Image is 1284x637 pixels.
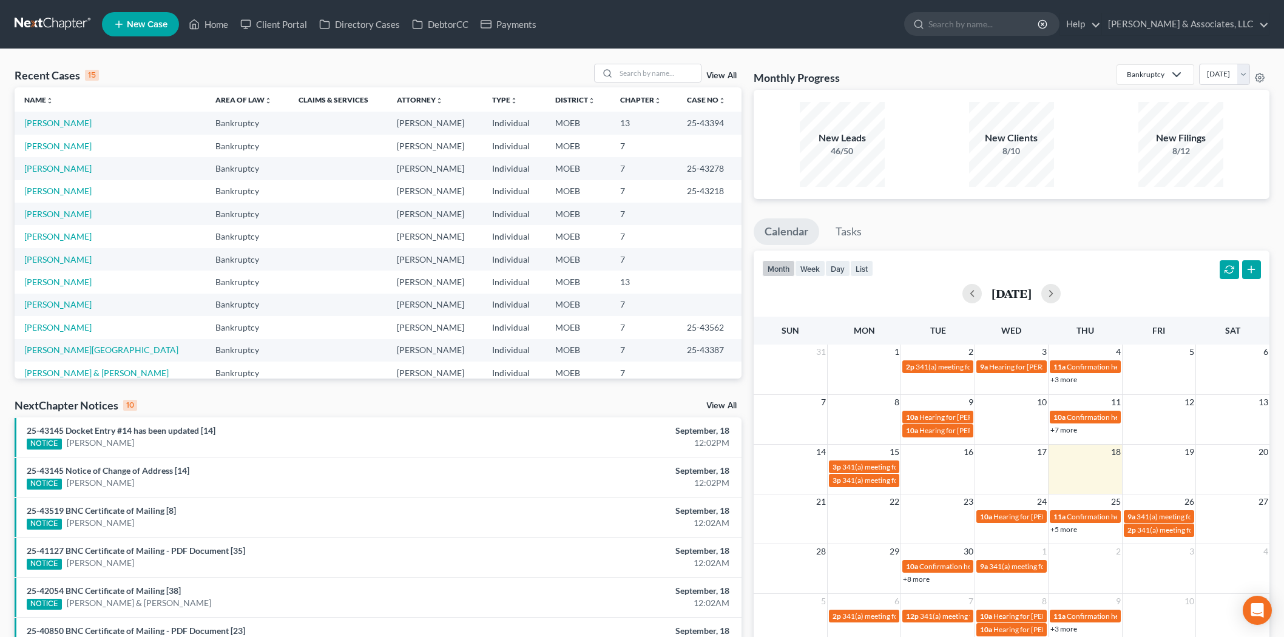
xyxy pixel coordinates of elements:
a: Nameunfold_more [24,95,53,104]
td: MOEB [546,316,611,339]
span: 5 [820,594,827,608]
span: 10a [980,612,992,621]
span: Wed [1001,325,1021,335]
a: [PERSON_NAME] [67,557,134,569]
td: MOEB [546,135,611,157]
div: New Leads [800,131,885,145]
input: Search by name... [616,64,701,82]
td: Bankruptcy [206,135,289,157]
a: Home [183,13,234,35]
div: 12:02PM [503,477,729,489]
td: Individual [482,225,545,248]
span: Sun [782,325,799,335]
td: Individual [482,248,545,271]
a: Help [1060,13,1101,35]
div: 12:02AM [503,597,729,609]
div: NOTICE [27,559,62,570]
span: 7 [820,395,827,409]
td: Bankruptcy [206,248,289,271]
div: 8/10 [969,145,1054,157]
td: Bankruptcy [206,180,289,203]
a: [PERSON_NAME] [24,231,92,241]
i: unfold_more [436,97,443,104]
span: 31 [815,345,827,359]
span: 3p [833,462,841,471]
td: MOEB [546,271,611,293]
span: 10a [906,426,918,435]
div: September, 18 [503,465,729,477]
a: [PERSON_NAME] [24,277,92,287]
span: 9a [1127,512,1135,521]
td: Individual [482,203,545,225]
a: Chapterunfold_more [620,95,661,104]
span: 19 [1183,445,1195,459]
a: +3 more [1050,624,1077,633]
td: Bankruptcy [206,225,289,248]
span: 10a [906,562,918,571]
span: Hearing for [PERSON_NAME] [919,426,1014,435]
a: 25-43145 Notice of Change of Address [14] [27,465,189,476]
i: unfold_more [510,97,518,104]
td: Bankruptcy [206,271,289,293]
div: September, 18 [503,545,729,557]
span: Hearing for [PERSON_NAME] & [PERSON_NAME] [993,625,1152,634]
td: 25-43394 [677,112,742,134]
span: 4 [1115,345,1122,359]
span: 341(a) meeting for [PERSON_NAME] [1137,525,1254,534]
a: 25-40850 BNC Certificate of Mailing - PDF Document [23] [27,625,245,636]
span: 13 [1257,395,1269,409]
i: unfold_more [654,97,661,104]
span: 29 [888,544,900,559]
span: 9 [1115,594,1122,608]
td: [PERSON_NAME] [387,157,482,180]
div: 46/50 [800,145,885,157]
a: [PERSON_NAME] [67,477,134,489]
td: Individual [482,339,545,362]
th: Claims & Services [289,87,387,112]
span: 11a [1053,512,1066,521]
a: Typeunfold_more [492,95,518,104]
span: 14 [815,445,827,459]
td: 13 [610,112,677,134]
span: 15 [888,445,900,459]
span: Hearing for [PERSON_NAME] [989,362,1084,371]
td: 7 [610,294,677,316]
td: Individual [482,362,545,384]
a: +3 more [1050,375,1077,384]
span: 1 [1041,544,1048,559]
a: [PERSON_NAME] & Associates, LLC [1102,13,1269,35]
span: 21 [815,494,827,509]
a: 25-43519 BNC Certificate of Mailing [8] [27,505,176,516]
div: NOTICE [27,599,62,610]
i: unfold_more [718,97,726,104]
td: Individual [482,294,545,316]
span: Thu [1076,325,1094,335]
a: Calendar [754,218,819,245]
td: 25-43562 [677,316,742,339]
div: NOTICE [27,439,62,450]
div: September, 18 [503,425,729,437]
a: [PERSON_NAME] [67,437,134,449]
a: 25-41127 BNC Certificate of Mailing - PDF Document [35] [27,545,245,556]
td: 7 [610,135,677,157]
span: 4 [1262,544,1269,559]
a: [PERSON_NAME] [24,322,92,332]
td: MOEB [546,225,611,248]
td: Individual [482,180,545,203]
span: Sat [1225,325,1240,335]
span: 341(a) meeting for [PERSON_NAME] [989,562,1106,571]
td: [PERSON_NAME] [387,203,482,225]
td: Bankruptcy [206,316,289,339]
span: 17 [1036,445,1048,459]
td: 25-43218 [677,180,742,203]
span: 11a [1053,362,1066,371]
div: 8/12 [1138,145,1223,157]
span: Hearing for [PERSON_NAME] & [PERSON_NAME] [993,612,1152,621]
span: Tue [930,325,946,335]
span: 2p [906,362,914,371]
span: 9a [980,562,988,571]
td: [PERSON_NAME] [387,294,482,316]
td: [PERSON_NAME] [387,316,482,339]
a: Case Nounfold_more [687,95,726,104]
div: NextChapter Notices [15,398,137,413]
